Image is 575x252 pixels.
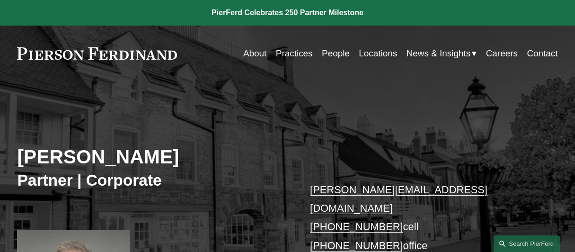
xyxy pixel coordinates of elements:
a: [PERSON_NAME][EMAIL_ADDRESS][DOMAIN_NAME] [310,184,487,214]
a: Careers [486,45,518,63]
h3: Partner | Corporate [17,171,287,190]
a: [PHONE_NUMBER] [310,221,403,233]
a: folder dropdown [407,45,477,63]
a: [PHONE_NUMBER] [310,240,403,252]
a: Locations [359,45,397,63]
span: News & Insights [407,45,471,62]
a: People [322,45,350,63]
h2: [PERSON_NAME] [17,145,287,169]
a: Search this site [494,235,560,252]
a: Contact [527,45,557,63]
a: About [243,45,266,63]
a: Practices [276,45,313,63]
